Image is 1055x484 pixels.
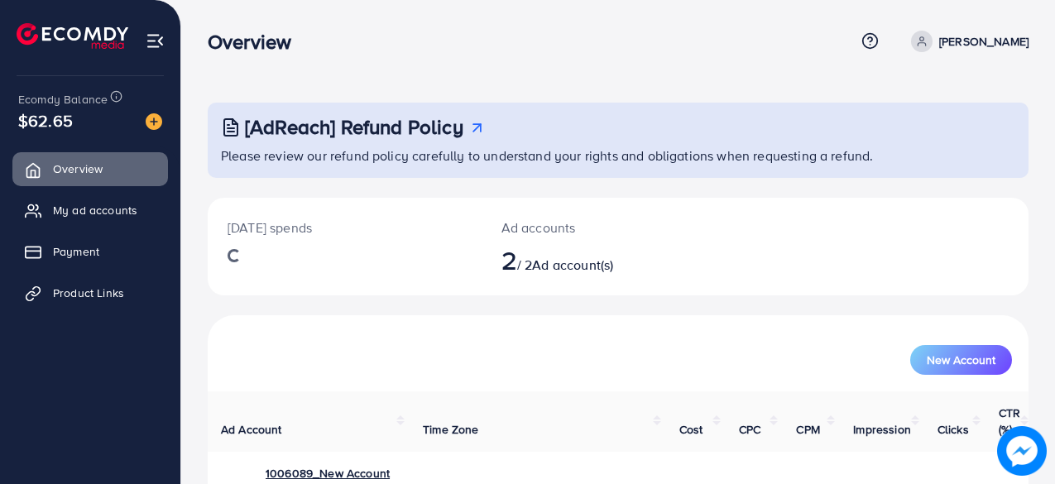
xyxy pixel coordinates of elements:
span: CPC [739,421,760,438]
a: Overview [12,152,168,185]
h3: [AdReach] Refund Policy [245,115,463,139]
span: Impression [853,421,911,438]
a: Product Links [12,276,168,309]
span: CPM [796,421,819,438]
span: Payment [53,243,99,260]
span: Clicks [938,421,969,438]
img: menu [146,31,165,50]
p: Please review our refund policy carefully to understand your rights and obligations when requesti... [221,146,1019,165]
a: My ad accounts [12,194,168,227]
span: Time Zone [423,421,478,438]
span: 2 [501,241,517,279]
span: Overview [53,161,103,177]
h2: / 2 [501,244,667,276]
p: [DATE] spends [228,218,462,237]
h3: Overview [208,30,305,54]
span: My ad accounts [53,202,137,218]
p: [PERSON_NAME] [939,31,1029,51]
span: CTR (%) [999,405,1020,438]
span: Ecomdy Balance [18,91,108,108]
span: Ad account(s) [532,256,613,274]
span: Product Links [53,285,124,301]
img: image [997,426,1047,476]
span: Cost [679,421,703,438]
span: Ad Account [221,421,282,438]
p: Ad accounts [501,218,667,237]
span: New Account [927,354,995,366]
img: image [146,113,162,130]
a: Payment [12,235,168,268]
img: logo [17,23,128,49]
a: [PERSON_NAME] [904,31,1029,52]
button: New Account [910,345,1012,375]
span: $62.65 [18,108,73,132]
